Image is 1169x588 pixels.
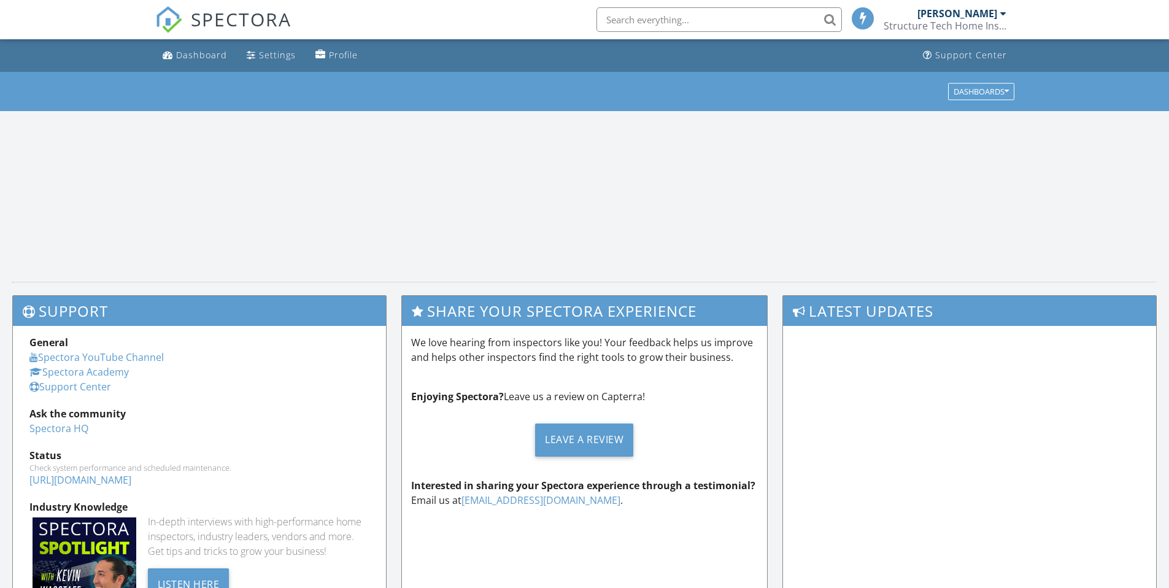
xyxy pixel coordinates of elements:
[311,44,363,67] a: Profile
[917,7,997,20] div: [PERSON_NAME]
[259,49,296,61] div: Settings
[935,49,1007,61] div: Support Center
[411,335,758,365] p: We love hearing from inspectors like you! Your feedback helps us improve and helps other inspecto...
[954,87,1009,96] div: Dashboards
[242,44,301,67] a: Settings
[29,463,369,473] div: Check system performance and scheduled maintenance.
[176,49,227,61] div: Dashboard
[29,350,164,364] a: Spectora YouTube Channel
[461,493,620,507] a: [EMAIL_ADDRESS][DOMAIN_NAME]
[191,6,291,32] span: SPECTORA
[411,414,758,466] a: Leave a Review
[29,422,88,435] a: Spectora HQ
[155,6,182,33] img: The Best Home Inspection Software - Spectora
[29,336,68,349] strong: General
[596,7,842,32] input: Search everything...
[411,478,758,508] p: Email us at .
[29,406,369,421] div: Ask the community
[29,380,111,393] a: Support Center
[411,479,755,492] strong: Interested in sharing your Spectora experience through a testimonial?
[411,390,504,403] strong: Enjoying Spectora?
[29,473,131,487] a: [URL][DOMAIN_NAME]
[29,448,369,463] div: Status
[783,296,1156,326] h3: Latest Updates
[411,389,758,404] p: Leave us a review on Capterra!
[402,296,768,326] h3: Share Your Spectora Experience
[13,296,386,326] h3: Support
[948,83,1014,100] button: Dashboards
[155,17,291,42] a: SPECTORA
[918,44,1012,67] a: Support Center
[158,44,232,67] a: Dashboard
[329,49,358,61] div: Profile
[29,500,369,514] div: Industry Knowledge
[29,365,129,379] a: Spectora Academy
[535,424,633,457] div: Leave a Review
[148,514,369,559] div: In-depth interviews with high-performance home inspectors, industry leaders, vendors and more. Ge...
[884,20,1006,32] div: Structure Tech Home Inspections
